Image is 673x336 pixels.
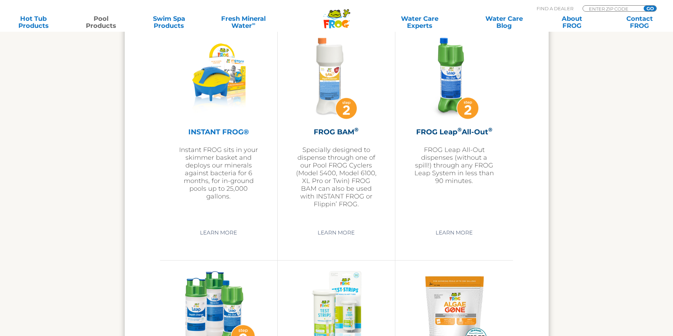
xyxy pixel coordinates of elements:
a: Learn More [192,226,245,239]
a: INSTANT FROG®Instant FROG sits in your skimmer basket and deploys our minerals against bacteria f... [178,38,260,221]
sup: ∞ [252,21,255,26]
a: FROG Leap®All-Out®FROG Leap All-Out dispenses (without a spill!) through any FROG Leap System in ... [413,38,495,221]
sup: ® [488,126,492,133]
h2: FROG Leap All-Out [413,127,495,137]
a: PoolProducts [75,15,128,29]
input: Zip Code Form [588,6,636,12]
a: Hot TubProducts [7,15,60,29]
img: frog-bam-featured-img-v2-300x300.png [295,38,377,120]
a: Water CareExperts [377,15,462,29]
a: ContactFROG [613,15,666,29]
a: AboutFROG [545,15,598,29]
p: Find A Dealer [537,5,573,12]
sup: ® [354,126,359,133]
p: FROG Leap All-Out dispenses (without a spill!) through any FROG Leap System in less than 90 minutes. [413,146,495,185]
a: FROG BAM®Specially designed to dispense through one of our Pool FROG Cyclers (Model 5400, Model 6... [295,38,377,221]
a: Swim SpaProducts [143,15,195,29]
a: Learn More [427,226,481,239]
h2: INSTANT FROG® [178,127,260,137]
p: Instant FROG sits in your skimmer basket and deploys our minerals against bacteria for 6 months, ... [178,146,260,200]
img: InstantFROG_wBox_reflcetion_Holes-Closed-281x300.png [180,38,257,120]
a: Fresh MineralWater∞ [210,15,276,29]
input: GO [644,6,656,11]
sup: ® [457,126,462,133]
a: Water CareBlog [478,15,530,29]
img: frog-leap-all-out-featured-img-v2-300x300.png [413,38,495,120]
a: Learn More [309,226,363,239]
h2: FROG BAM [295,127,377,137]
p: Specially designed to dispense through one of our Pool FROG Cyclers (Model 5400, Model 6100, XL P... [295,146,377,208]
